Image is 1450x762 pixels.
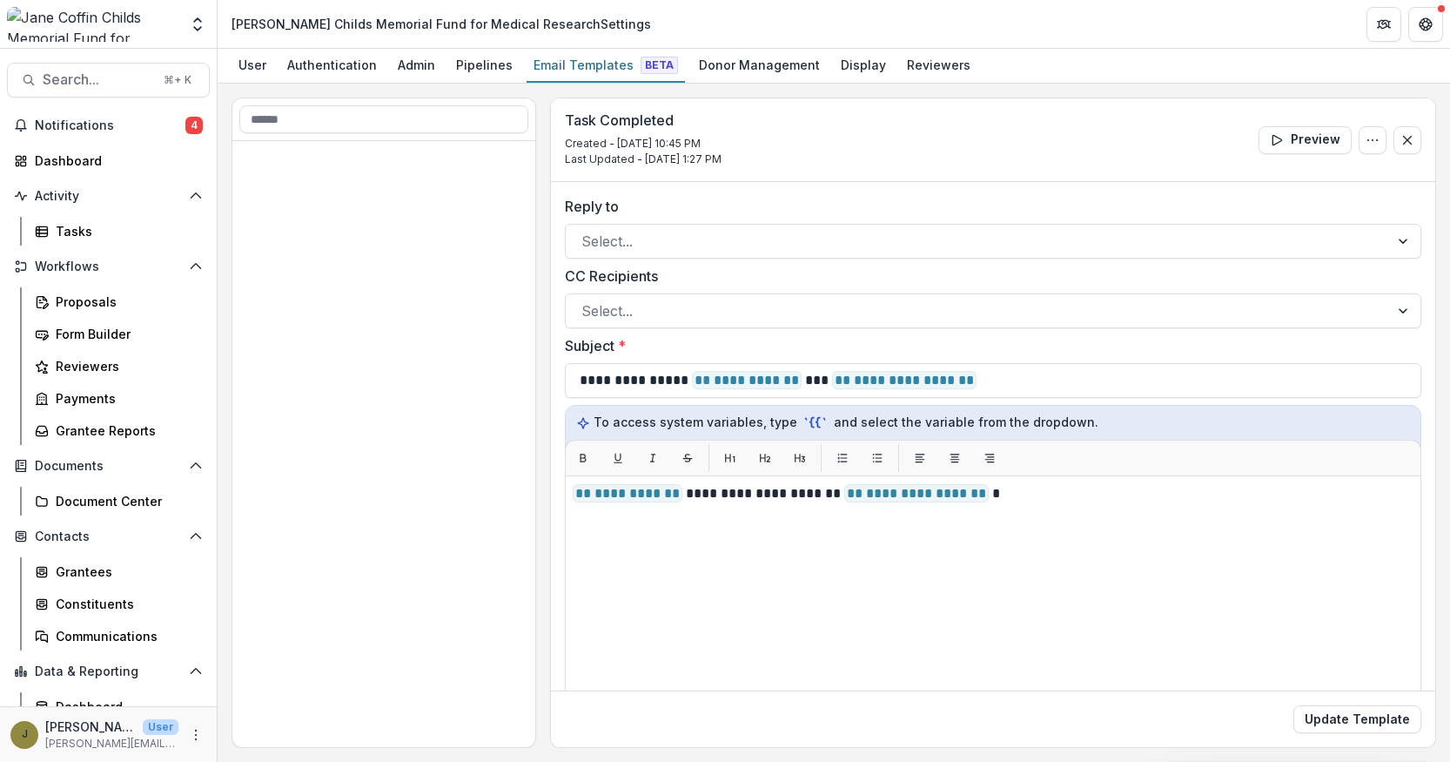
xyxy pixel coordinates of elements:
a: User [232,49,273,83]
label: Subject [565,335,1411,356]
a: Proposals [28,287,210,316]
div: Communications [56,627,196,645]
div: Donor Management [692,52,827,78]
button: Notifications4 [7,111,210,139]
button: Options [1359,126,1386,154]
div: Pipelines [449,52,520,78]
nav: breadcrumb [225,11,658,37]
div: Grantees [56,563,196,581]
button: List [863,444,891,472]
p: [PERSON_NAME][EMAIL_ADDRESS][PERSON_NAME][DOMAIN_NAME] [45,736,178,752]
button: Align left [906,444,934,472]
a: Admin [391,49,442,83]
button: Align center [941,444,969,472]
div: Form Builder [56,325,196,343]
a: Form Builder [28,320,210,348]
p: User [143,719,178,735]
button: H1 [716,444,744,472]
a: Donor Management [692,49,827,83]
span: Data & Reporting [35,664,182,679]
span: Notifications [35,118,185,133]
p: Created - [DATE] 10:45 PM [565,136,722,152]
button: Underline [604,444,632,472]
p: [PERSON_NAME] [45,718,136,736]
a: Dashboard [7,146,210,175]
div: Tasks [56,222,196,240]
a: Reviewers [900,49,977,83]
button: More [185,725,206,745]
button: H2 [751,444,779,472]
span: Contacts [35,529,182,544]
button: Open Documents [7,452,210,480]
span: Activity [35,189,182,204]
div: Grantee Reports [56,421,196,440]
a: Authentication [280,49,384,83]
div: Dashboard [56,698,196,716]
div: Reviewers [56,357,196,375]
div: Dashboard [35,152,196,170]
a: Reviewers [28,352,210,381]
a: Dashboard [28,692,210,721]
button: Align right [976,444,1004,472]
a: Email Templates Beta [527,49,685,83]
p: To access system variables, type and select the variable from the dropdown. [576,413,1410,432]
label: Reply to [565,196,1411,217]
button: Open Workflows [7,253,210,280]
a: Payments [28,384,210,413]
a: Display [834,49,893,83]
div: User [232,52,273,78]
a: Communications [28,622,210,651]
code: `{{` [801,414,830,432]
div: Payments [56,389,196,408]
button: Search... [7,63,210,98]
button: Update Template [1293,705,1421,733]
span: Documents [35,459,182,474]
div: [PERSON_NAME] Childs Memorial Fund for Medical Research Settings [232,15,651,33]
span: Workflows [35,260,182,274]
div: Reviewers [900,52,977,78]
div: Document Center [56,492,196,510]
div: Jamie [22,729,28,740]
p: Last Updated - [DATE] 1:27 PM [565,152,722,167]
label: CC Recipients [565,266,1411,287]
a: Grantees [28,557,210,586]
button: Italic [639,444,667,472]
div: ⌘ + K [160,71,195,90]
button: Open Data & Reporting [7,657,210,685]
a: Document Center [28,487,210,516]
button: Close [1393,126,1421,154]
span: Search... [43,71,153,88]
button: Partners [1366,7,1401,42]
span: 4 [185,117,203,134]
div: Email Templates [527,52,685,78]
div: Proposals [56,293,196,311]
button: Open Contacts [7,523,210,550]
button: Bold [569,444,597,472]
a: Tasks [28,217,210,246]
a: Pipelines [449,49,520,83]
div: Constituents [56,595,196,613]
span: Beta [641,57,678,74]
div: Authentication [280,52,384,78]
button: Open Activity [7,182,210,210]
a: Constituents [28,590,210,618]
h3: Task Completed [565,112,722,129]
button: Strikethrough [674,444,702,472]
button: Preview [1259,126,1352,154]
img: Jane Coffin Childs Memorial Fund for Medical Research logo [7,7,178,42]
button: H3 [786,444,814,472]
button: Get Help [1408,7,1443,42]
button: List [829,444,856,472]
div: Admin [391,52,442,78]
a: Grantee Reports [28,416,210,445]
button: Open entity switcher [185,7,210,42]
div: Display [834,52,893,78]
